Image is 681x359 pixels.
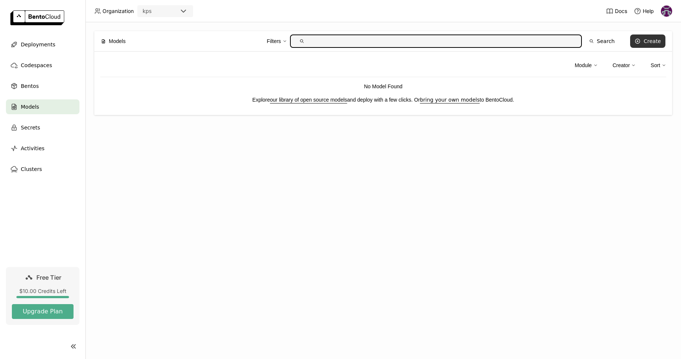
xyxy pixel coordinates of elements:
span: Clusters [21,165,42,174]
a: Codespaces [6,58,79,73]
div: Creator [613,61,630,69]
a: Deployments [6,37,79,52]
div: Module [575,61,592,69]
div: Filters [267,37,281,45]
input: Selected kps. [152,8,153,15]
div: Sort [651,61,660,69]
a: Docs [606,7,627,15]
span: Models [21,102,39,111]
a: Clusters [6,162,79,177]
a: Bentos [6,79,79,93]
div: Module [575,57,598,73]
a: Free Tier$10.00 Credits LeftUpgrade Plan [6,267,79,325]
div: Sort [651,57,666,73]
span: Activities [21,144,45,153]
span: Bentos [21,82,39,90]
div: Creator [613,57,636,73]
a: Models [6,99,79,114]
div: Filters [267,33,287,49]
div: $10.00 Credits Left [12,288,74,294]
img: zj w [661,6,672,17]
p: Explore and deploy with a few clicks. Or to BentoCloud. [100,96,666,104]
a: Activities [6,141,79,156]
span: Docs [615,8,627,14]
span: Organization [102,8,134,14]
button: Upgrade Plan [12,304,74,319]
button: Create [630,34,665,48]
span: Codespaces [21,61,52,70]
a: bring your own models [420,97,480,103]
span: Free Tier [36,274,61,281]
img: logo [10,10,64,25]
p: No Model Found [100,82,666,90]
button: Search [585,34,619,48]
span: Deployments [21,40,55,49]
span: Secrets [21,123,40,132]
div: kps [143,7,151,15]
div: Create [643,38,661,44]
a: Secrets [6,120,79,135]
span: Help [643,8,654,14]
span: Models [109,37,126,45]
a: our library of open source models [270,97,347,103]
div: Help [634,7,654,15]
